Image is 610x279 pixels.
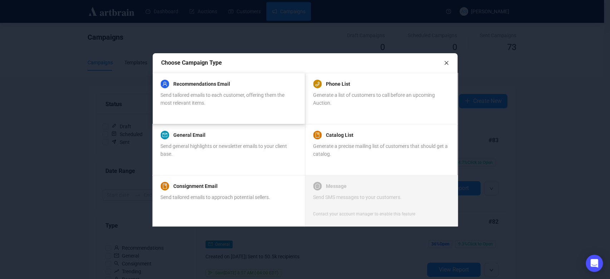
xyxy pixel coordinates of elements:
a: Recommendations Email [173,80,230,88]
a: General Email [173,131,205,139]
a: Catalog List [326,131,353,139]
span: Send tailored emails to approach potential sellers. [160,194,270,200]
span: user [162,81,167,86]
span: book [162,184,167,189]
span: mail [162,133,167,138]
span: message [315,184,320,189]
a: Phone List [326,80,350,88]
div: Open Intercom Messenger [586,255,603,272]
a: Consignment Email [173,182,218,190]
span: Generate a list of customers to call before an upcoming Auction. [313,92,435,106]
span: Send tailored emails to each customer, offering them the most relevant items. [160,92,284,106]
span: phone [315,81,320,86]
span: close [444,60,449,65]
div: Contact your account manager to enable this feature [313,210,415,218]
span: Generate a precise mailing list of customers that should get a catalog. [313,143,448,157]
span: Send general highlights or newsletter emails to your client base. [160,143,287,157]
span: Send SMS messages to your customers. [313,194,402,200]
div: Choose Campaign Type [161,58,444,67]
a: Message [326,182,347,190]
span: book [315,133,320,138]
